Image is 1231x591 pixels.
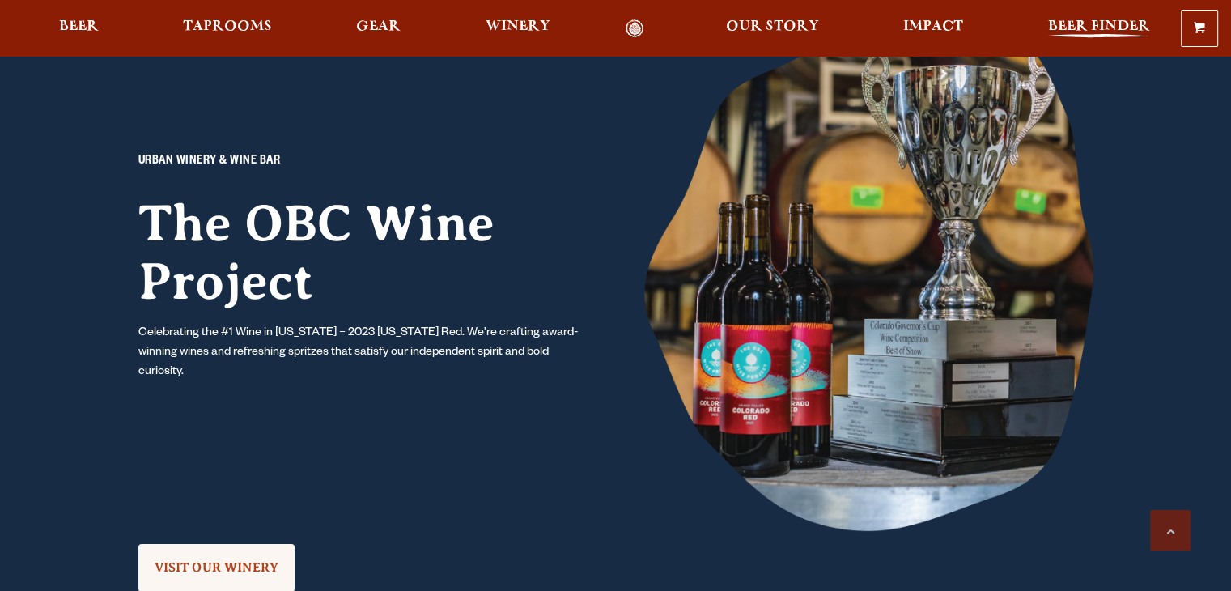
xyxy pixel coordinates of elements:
span: Our Story [726,20,819,33]
a: Winery [475,19,561,38]
h2: The OBC Wine Project [138,194,588,312]
span: Winery [486,20,550,33]
span: Beer Finder [1047,20,1149,33]
a: Our Story [715,19,830,38]
span: Beer [59,20,99,33]
a: Scroll to top [1150,510,1191,551]
p: URBAN WINERY & WINE BAR [138,152,588,172]
a: Gear [346,19,411,38]
p: Celebrating the #1 Wine in [US_STATE] – 2023 [US_STATE] Red. We’re crafting award-winning wines a... [138,324,588,382]
a: Impact [893,19,974,38]
span: Impact [903,20,963,33]
span: Taprooms [183,20,272,33]
img: Website_Wine_CORed [644,15,1093,531]
a: Odell Home [605,19,665,38]
a: Taprooms [172,19,282,38]
span: VISIT OUR WINERY [155,560,279,575]
a: Beer Finder [1037,19,1160,38]
span: Gear [356,20,401,33]
a: Beer [49,19,109,38]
